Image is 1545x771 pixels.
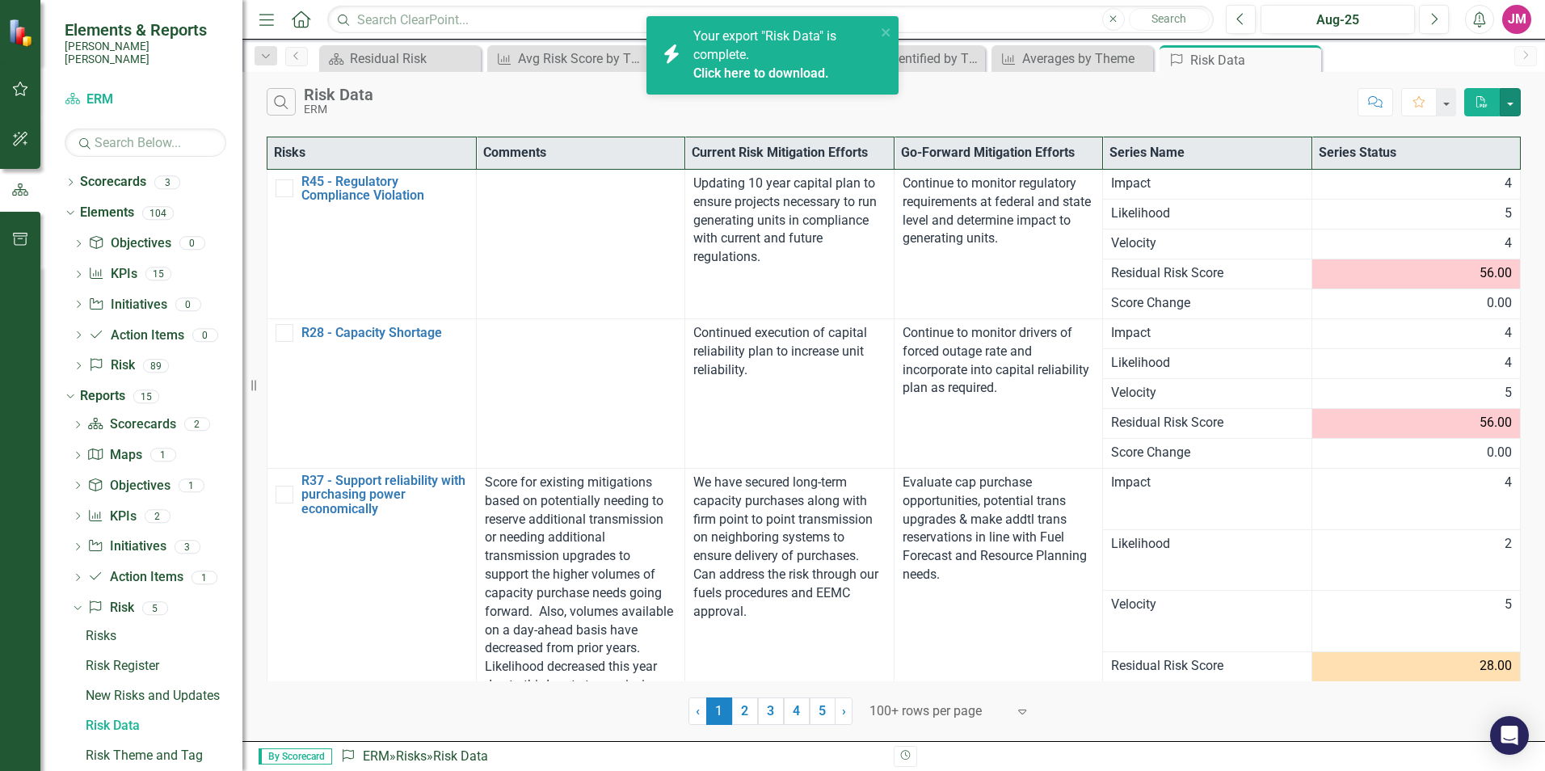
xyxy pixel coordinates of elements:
span: Score for existing mitigations based on potentially needing to reserve additional transmission or... [485,474,673,767]
a: Averages by Theme [996,48,1149,69]
a: Risk [87,599,133,617]
a: R28 - Capacity Shortage [301,326,468,340]
div: Risks Identified by Theme [854,48,981,69]
a: Risk Data [82,713,242,739]
div: Risk Data [433,748,488,764]
a: Risks [82,623,242,649]
span: By Scorecard [259,748,332,765]
td: Double-Click to Edit [894,169,1103,318]
a: 2 [732,697,758,725]
a: KPIs [87,508,136,526]
a: Elements [80,204,134,222]
div: 15 [133,390,159,403]
span: 1 [706,697,732,725]
td: Double-Click to Edit [1311,591,1521,652]
span: Search [1151,12,1186,25]
div: Risks [86,629,242,643]
span: Your export "Risk Data" is complete. [693,28,872,83]
a: Residual Risk [323,48,477,69]
a: 3 [758,697,784,725]
a: ERM [363,748,389,764]
span: ‹ [696,703,700,718]
small: [PERSON_NAME] [PERSON_NAME] [65,40,226,66]
a: Maps [87,446,141,465]
a: Click here to download. [693,65,829,81]
span: 0.00 [1487,444,1512,462]
a: Reports [80,387,125,406]
span: Velocity [1111,384,1303,402]
div: 3 [154,175,180,189]
div: 1 [192,571,217,584]
img: ClearPoint Strategy [8,18,37,47]
div: 1 [179,478,204,492]
td: Double-Click to Edit [1311,318,1521,348]
div: » » [340,748,882,766]
td: Double-Click to Edit [894,318,1103,468]
span: Continue to monitor drivers of forced outage rate and incorporate into capital reliability plan a... [903,325,1089,396]
div: New Risks and Updates [86,689,242,703]
span: Velocity [1111,234,1303,253]
span: 28.00 [1480,657,1512,676]
span: Impact [1111,175,1303,193]
a: Risk [88,356,134,375]
span: 4 [1505,175,1512,193]
span: Impact [1111,474,1303,492]
td: Double-Click to Edit [685,169,895,318]
a: Avg Risk Score by Theme [491,48,645,69]
td: Double-Click to Edit [685,318,895,468]
a: ERM [65,91,226,109]
span: Residual Risk Score [1111,657,1303,676]
div: 5 [142,601,168,615]
div: Risk Data [304,86,373,103]
a: 4 [784,697,810,725]
a: KPIs [88,265,137,284]
div: ERM [304,103,373,116]
span: 5 [1505,596,1512,614]
span: 5 [1505,204,1512,223]
div: Aug-25 [1266,11,1409,30]
div: 104 [142,206,174,220]
div: Risk Data [86,718,242,733]
span: 5 [1505,384,1512,402]
a: New Risks and Updates [82,683,242,709]
a: Objectives [88,234,170,253]
span: Updating 10 year capital plan to ensure projects necessary to run generating units in compliance ... [693,175,877,264]
button: Search [1129,8,1210,31]
a: Objectives [87,477,170,495]
td: Double-Click to Edit [1311,468,1521,529]
div: 2 [145,509,170,523]
a: Risks [396,748,427,764]
td: Double-Click to Edit [1311,348,1521,378]
a: Initiatives [87,537,166,556]
a: Risk Theme and Tag [82,743,242,769]
a: Initiatives [88,296,166,314]
span: 4 [1505,324,1512,343]
a: Scorecards [80,173,146,192]
div: 89 [143,359,169,373]
div: 2 [184,418,210,432]
div: Risk Register [86,659,242,673]
td: Double-Click to Edit [476,169,685,318]
span: Residual Risk Score [1111,264,1303,283]
button: JM [1502,5,1531,34]
div: Averages by Theme [1022,48,1149,69]
div: Risk Theme and Tag [86,748,242,763]
span: 2 [1505,535,1512,554]
div: 15 [145,268,171,281]
span: 56.00 [1480,414,1512,432]
span: Elements & Reports [65,20,226,40]
span: Likelihood [1111,204,1303,223]
a: Risk Register [82,653,242,679]
span: Continued execution of capital reliability plan to increase unit reliability. [693,325,867,377]
a: R45 - Regulatory Compliance Violation [301,175,468,203]
div: Avg Risk Score by Theme [518,48,645,69]
a: R37 - Support reliability with purchasing power economically [301,474,468,516]
input: Search ClearPoint... [327,6,1214,34]
button: close [881,23,892,41]
td: Double-Click to Edit [1311,229,1521,259]
a: 5 [810,697,836,725]
td: Double-Click to Edit [1311,378,1521,408]
div: 3 [175,540,200,554]
input: Search Below... [65,128,226,157]
td: Double-Click to Edit [1311,529,1521,591]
